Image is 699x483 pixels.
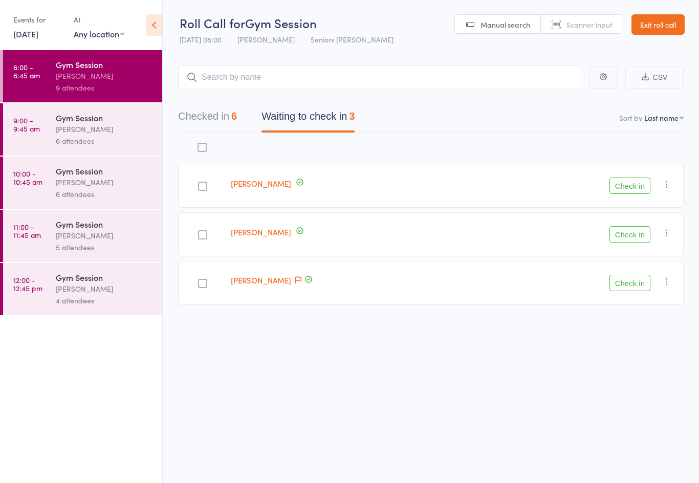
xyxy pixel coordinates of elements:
[56,165,154,177] div: Gym Session
[13,63,40,79] time: 8:00 - 8:45 am
[3,157,162,209] a: 10:00 -10:45 amGym Session[PERSON_NAME]6 attendees
[13,11,63,28] div: Events for
[3,210,162,262] a: 11:00 -11:45 amGym Session[PERSON_NAME]5 attendees
[609,226,650,243] button: Check in
[56,177,154,188] div: [PERSON_NAME]
[231,275,291,286] a: [PERSON_NAME]
[74,11,124,28] div: At
[13,223,41,239] time: 11:00 - 11:45 am
[56,123,154,135] div: [PERSON_NAME]
[56,295,154,306] div: 4 attendees
[13,116,40,133] time: 9:00 - 9:45 am
[180,14,245,31] span: Roll Call for
[180,34,222,45] span: [DATE] 08:00
[231,178,291,189] a: [PERSON_NAME]
[56,218,154,230] div: Gym Session
[13,169,42,186] time: 10:00 - 10:45 am
[480,19,530,30] span: Manual search
[261,105,355,133] button: Waiting to check in3
[3,263,162,315] a: 12:00 -12:45 pmGym Session[PERSON_NAME]4 attendees
[3,103,162,156] a: 9:00 -9:45 amGym Session[PERSON_NAME]6 attendees
[13,28,38,39] a: [DATE]
[3,50,162,102] a: 8:00 -8:45 amGym Session[PERSON_NAME]9 attendees
[231,227,291,237] a: [PERSON_NAME]
[13,276,42,292] time: 12:00 - 12:45 pm
[644,113,679,123] div: Last name
[237,34,295,45] span: [PERSON_NAME]
[56,188,154,200] div: 6 attendees
[56,59,154,70] div: Gym Session
[231,111,237,122] div: 6
[56,82,154,94] div: 9 attendees
[349,111,355,122] div: 3
[56,230,154,241] div: [PERSON_NAME]
[74,28,124,39] div: Any location
[56,135,154,147] div: 6 attendees
[56,283,154,295] div: [PERSON_NAME]
[609,178,650,194] button: Check in
[631,14,685,35] a: Exit roll call
[178,105,237,133] button: Checked in6
[56,70,154,82] div: [PERSON_NAME]
[56,112,154,123] div: Gym Session
[178,65,581,89] input: Search by name
[56,272,154,283] div: Gym Session
[619,113,642,123] label: Sort by
[609,275,650,291] button: Check in
[311,34,394,45] span: Seniors [PERSON_NAME]
[625,67,684,89] button: CSV
[56,241,154,253] div: 5 attendees
[245,14,317,31] span: Gym Session
[566,19,613,30] span: Scanner input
